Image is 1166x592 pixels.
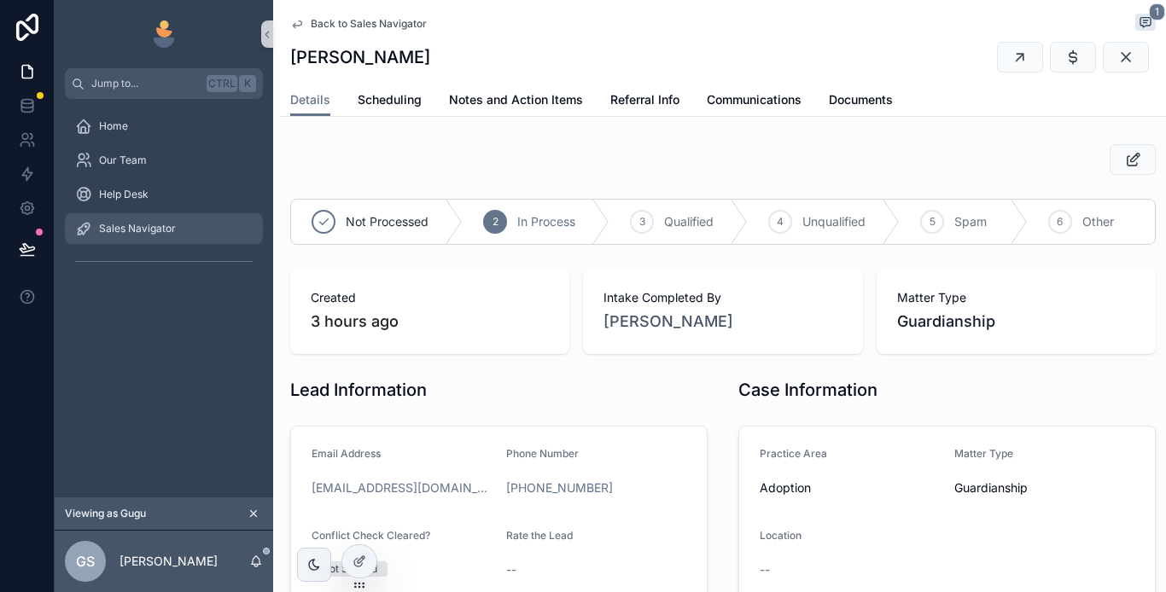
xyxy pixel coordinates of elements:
[290,45,430,69] h1: [PERSON_NAME]
[65,213,263,244] a: Sales Navigator
[760,561,770,578] span: --
[241,77,254,90] span: K
[449,84,583,119] a: Notes and Action Items
[65,507,146,520] span: Viewing as Gugu
[358,84,422,119] a: Scheduling
[707,91,802,108] span: Communications
[517,213,575,230] span: In Process
[55,99,273,297] div: scrollable content
[493,215,498,229] span: 2
[639,215,645,229] span: 3
[290,91,330,108] span: Details
[738,378,877,402] h1: Case Information
[760,479,811,496] span: Adoption
[312,479,493,496] a: [EMAIL_ADDRESS][DOMAIN_NAME]
[449,91,583,108] span: Notes and Action Items
[897,310,995,334] span: Guardianship
[346,213,429,230] span: Not Processed
[65,145,263,176] a: Our Team
[311,289,549,306] span: Created
[99,119,128,133] span: Home
[603,289,842,306] span: Intake Completed By
[930,215,936,229] span: 5
[664,213,714,230] span: Qualified
[312,529,430,542] span: Conflict Check Cleared?
[506,447,579,460] span: Phone Number
[99,154,147,167] span: Our Team
[802,213,866,230] span: Unqualified
[506,561,516,578] span: --
[358,91,422,108] span: Scheduling
[954,447,1013,460] span: Matter Type
[506,479,613,496] a: [PHONE_NUMBER]
[311,17,427,31] span: Back to Sales Navigator
[207,75,237,92] span: Ctrl
[150,20,178,48] img: App logo
[829,84,893,119] a: Documents
[120,553,218,570] p: [PERSON_NAME]
[65,111,263,142] a: Home
[610,84,679,119] a: Referral Info
[506,529,573,542] span: Rate the Lead
[954,479,1028,496] span: Guardianship
[1135,14,1156,34] button: 1
[99,222,176,235] span: Sales Navigator
[760,529,802,542] span: Location
[610,91,679,108] span: Referral Info
[603,310,733,334] a: [PERSON_NAME]
[829,91,893,108] span: Documents
[311,310,399,334] p: 3 hours ago
[290,378,427,402] h1: Lead Information
[312,447,381,460] span: Email Address
[1149,3,1165,20] span: 1
[99,188,149,201] span: Help Desk
[76,551,95,572] span: GS
[897,289,1135,306] span: Matter Type
[65,179,263,210] a: Help Desk
[1057,215,1063,229] span: 6
[777,215,784,229] span: 4
[65,68,263,99] button: Jump to...CtrlK
[290,84,330,117] a: Details
[707,84,802,119] a: Communications
[1082,213,1114,230] span: Other
[290,17,427,31] a: Back to Sales Navigator
[91,77,200,90] span: Jump to...
[760,447,827,460] span: Practice Area
[954,213,987,230] span: Spam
